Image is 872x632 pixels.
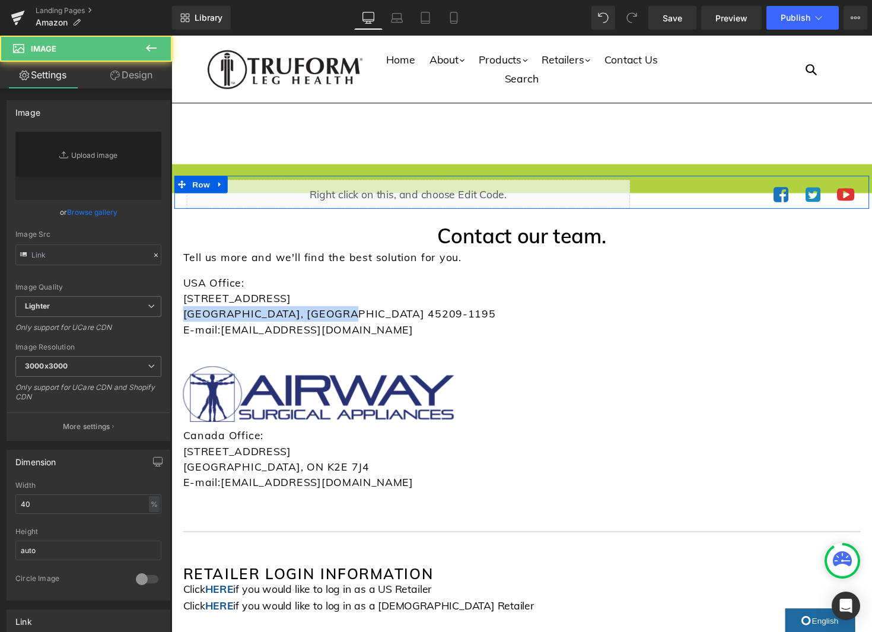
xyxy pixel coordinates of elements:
[15,343,161,351] div: Image Resolution
[591,6,615,30] button: Undo
[336,34,383,54] a: Search
[50,451,248,465] a: [EMAIL_ADDRESS][DOMAIN_NAME]
[12,434,706,450] p: [GEOGRAPHIC_DATA], ON K2E 7J4
[63,421,110,432] p: More settings
[438,15,504,34] a: Contact Us
[766,6,839,30] button: Publish
[195,12,222,23] span: Library
[259,15,306,34] a: About
[12,402,706,418] p: Canada Office:
[25,361,68,370] b: 3000x3000
[15,494,161,514] input: auto
[12,339,289,396] img: AIRWAY SURGICAL APPLIANCES LOGO
[15,230,161,239] div: Image Src
[309,15,371,34] a: Products
[67,202,117,223] a: Browse gallery
[440,6,468,30] a: Mobile
[12,261,706,277] p: [STREET_ADDRESS]
[34,577,63,591] a: HERE
[844,6,867,30] button: More
[12,219,706,236] p: Tell us more and we'll find the best solution for you.
[25,301,50,310] b: Lighter
[15,541,161,560] input: auto
[15,610,32,627] div: Link
[7,412,170,440] button: More settings
[149,496,160,512] div: %
[832,592,860,620] div: Open Intercom Messenger
[383,6,411,30] a: Laptop
[12,418,706,434] p: [STREET_ADDRESS]
[663,12,682,24] span: Save
[12,450,706,466] p: E-mail:
[12,195,706,216] h1: Contact our team.
[12,560,267,574] span: Click if you would like to log in as a US Retailer
[781,13,810,23] span: Publish
[36,18,68,27] span: Amazon
[15,244,161,265] input: Link
[15,323,161,340] div: Only support for UCare CDN
[34,560,63,574] a: HERE
[15,528,161,536] div: Height
[15,574,124,586] div: Circle Image
[15,283,161,291] div: Image Quality
[12,544,706,559] h2: Retailer LOGin Information
[701,6,762,30] a: Preview
[31,44,56,53] span: Image
[88,62,174,88] a: Design
[214,15,256,34] a: Home
[18,144,42,161] span: Row
[12,576,706,593] p: Click if you would like to log in as a [DEMOGRAPHIC_DATA] Retailer
[620,6,644,30] button: Redo
[33,11,196,58] img: Truform Leg Health Logo
[15,101,40,117] div: Image
[12,277,706,293] p: [GEOGRAPHIC_DATA], [GEOGRAPHIC_DATA] 45209-1195
[15,481,161,490] div: Width
[715,12,747,24] span: Preview
[629,587,700,612] a: English
[354,6,383,30] a: Desktop
[36,6,172,15] a: Landing Pages
[374,15,435,34] a: Retailers
[647,21,679,47] input: Search
[15,206,161,218] div: or
[12,293,706,309] p: E-mail:
[172,6,231,30] a: New Library
[15,450,56,467] div: Dimension
[12,245,706,261] p: USA Office:
[411,6,440,30] a: Tablet
[50,294,248,308] a: [EMAIL_ADDRESS][DOMAIN_NAME]
[15,383,161,409] div: Only support for UCare CDN and Shopify CDN
[42,144,58,161] a: Expand / Collapse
